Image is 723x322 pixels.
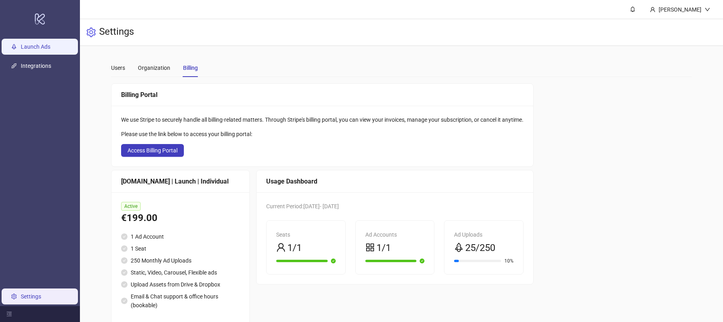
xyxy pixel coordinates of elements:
[454,230,514,239] div: Ad Uploads
[21,63,51,69] a: Integrations
[121,144,184,157] button: Access Billing Portal
[121,130,524,138] div: Please use the link below to access your billing portal:
[376,241,391,256] span: 1/1
[183,63,198,72] div: Billing
[99,26,134,39] h3: Settings
[121,268,240,277] li: Static, Video, Carousel, Flexible ads
[650,7,655,12] span: user
[287,241,302,256] span: 1/1
[121,232,240,241] li: 1 Ad Account
[705,7,710,12] span: down
[276,230,336,239] div: Seats
[121,256,240,265] li: 250 Monthly Ad Uploads
[121,298,127,304] span: check-circle
[276,243,286,252] span: user
[111,63,125,72] div: Users
[138,63,170,72] div: Organization
[121,245,127,252] span: check-circle
[121,202,141,211] span: Active
[121,244,240,253] li: 1 Seat
[655,5,705,14] div: [PERSON_NAME]
[121,280,240,289] li: Upload Assets from Drive & Dropbox
[331,259,336,263] span: check-circle
[630,6,635,12] span: bell
[121,257,127,264] span: check-circle
[365,230,425,239] div: Ad Accounts
[127,147,177,154] span: Access Billing Portal
[21,44,50,50] a: Launch Ads
[454,243,464,252] span: rocket
[121,292,240,310] li: Email & Chat support & office hours (bookable)
[121,90,524,100] div: Billing Portal
[121,211,240,226] div: €199.00
[21,293,41,300] a: Settings
[121,115,524,124] div: We use Stripe to securely handle all billing-related matters. Through Stripe's billing portal, yo...
[121,269,127,276] span: check-circle
[420,259,424,263] span: check-circle
[266,203,339,209] span: Current Period: [DATE] - [DATE]
[121,233,127,240] span: check-circle
[266,176,524,186] div: Usage Dashboard
[465,241,495,256] span: 25/250
[121,281,127,288] span: check-circle
[86,28,96,37] span: setting
[365,243,375,252] span: appstore
[6,311,12,317] span: menu-fold
[121,176,240,186] div: [DOMAIN_NAME] | Launch | Individual
[504,259,514,263] span: 10%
